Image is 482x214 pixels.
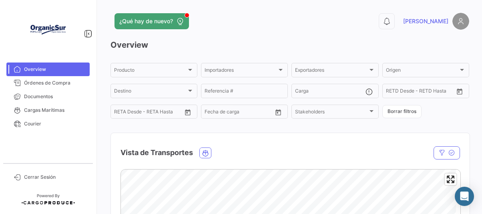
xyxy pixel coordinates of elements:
span: [PERSON_NAME] [403,17,448,25]
span: Producto [114,69,187,74]
a: Cargas Marítimas [6,103,90,117]
a: Overview [6,63,90,76]
a: Documentos [6,90,90,103]
h3: Overview [110,39,469,50]
a: Courier [6,117,90,131]
button: Borrar filtros [382,105,422,118]
span: ¿Qué hay de nuevo? [119,17,173,25]
input: Desde [386,89,400,95]
a: Órdenes de Compra [6,76,90,90]
div: Abrir Intercom Messenger [455,187,474,206]
span: Cargas Marítimas [24,107,86,114]
img: placeholder-user.png [452,13,469,30]
span: Órdenes de Compra [24,79,86,87]
span: Cerrar Sesión [24,174,86,181]
span: Overview [24,66,86,73]
span: Exportadores [295,69,368,74]
button: Open calendar [272,106,284,118]
input: Desde [114,110,129,116]
img: Logo+OrganicSur.png [28,10,68,50]
button: Ocean [200,148,211,158]
span: Importadores [205,69,277,74]
span: Destino [114,89,187,95]
input: Hasta [406,89,438,95]
input: Desde [205,110,219,116]
button: ¿Qué hay de nuevo? [114,13,189,29]
span: Documentos [24,93,86,100]
button: Open calendar [454,85,466,97]
button: Open calendar [182,106,194,118]
span: Courier [24,120,86,127]
h4: Vista de Transportes [120,147,193,158]
span: Origen [386,69,458,74]
input: Hasta [134,110,167,116]
button: Enter fullscreen [445,174,456,185]
input: Hasta [225,110,257,116]
span: Stakeholders [295,110,368,116]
